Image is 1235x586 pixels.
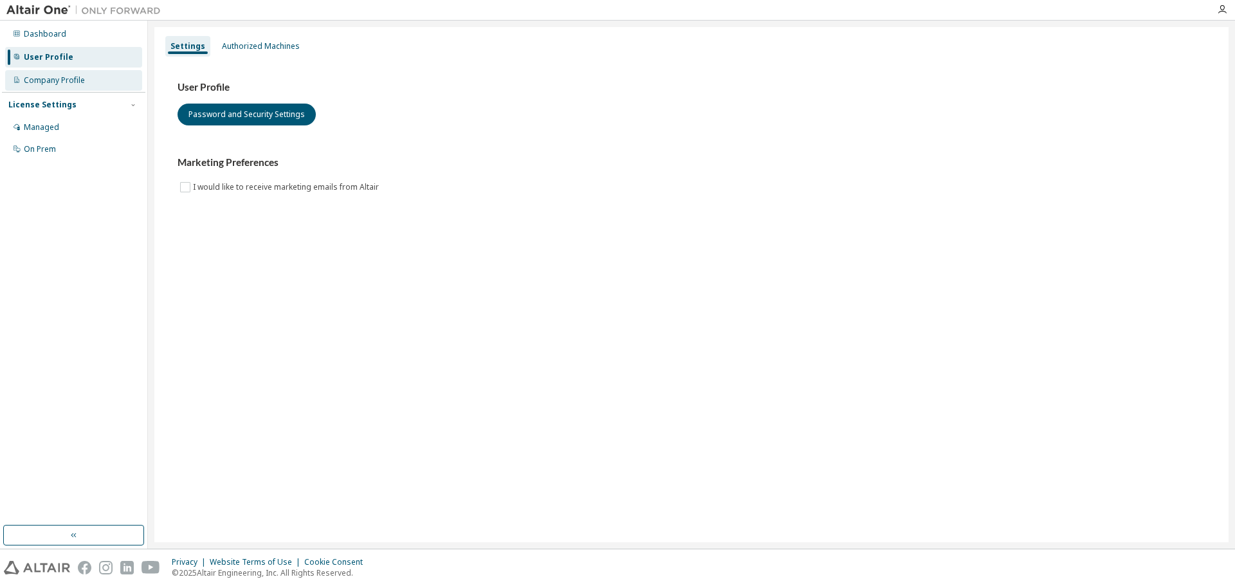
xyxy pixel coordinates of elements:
img: facebook.svg [78,561,91,574]
div: Authorized Machines [222,41,300,51]
img: Altair One [6,4,167,17]
p: © 2025 Altair Engineering, Inc. All Rights Reserved. [172,567,370,578]
h3: Marketing Preferences [178,156,1205,169]
h3: User Profile [178,81,1205,94]
div: Website Terms of Use [210,557,304,567]
div: On Prem [24,144,56,154]
div: License Settings [8,100,77,110]
div: Settings [170,41,205,51]
div: Privacy [172,557,210,567]
img: altair_logo.svg [4,561,70,574]
div: User Profile [24,52,73,62]
div: Cookie Consent [304,557,370,567]
div: Company Profile [24,75,85,86]
img: youtube.svg [142,561,160,574]
div: Dashboard [24,29,66,39]
button: Password and Security Settings [178,104,316,125]
img: linkedin.svg [120,561,134,574]
div: Managed [24,122,59,133]
label: I would like to receive marketing emails from Altair [193,179,381,195]
img: instagram.svg [99,561,113,574]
